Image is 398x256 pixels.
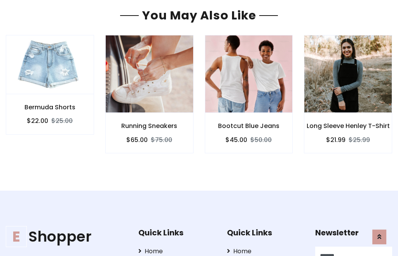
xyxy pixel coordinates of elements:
[205,122,293,130] h6: Bootcut Blue Jeans
[27,117,48,124] h6: $22.00
[225,136,247,144] h6: $45.00
[6,35,94,134] a: Bermuda Shorts $22.00$25.00
[6,228,126,245] a: EShopper
[106,122,193,130] h6: Running Sneakers
[51,116,73,125] del: $25.00
[304,122,392,130] h6: Long Sleeve Henley T-Shirt
[151,135,172,144] del: $75.00
[105,35,194,153] a: Running Sneakers $65.00$75.00
[227,247,304,256] a: Home
[139,7,259,24] span: You May Also Like
[227,228,304,237] h5: Quick Links
[6,226,27,247] span: E
[126,136,148,144] h6: $65.00
[315,228,392,237] h5: Newsletter
[304,35,392,153] a: Long Sleeve Henley T-Shirt $21.99$25.99
[205,35,293,153] a: Bootcut Blue Jeans $45.00$50.00
[349,135,370,144] del: $25.99
[6,228,126,245] h1: Shopper
[326,136,346,144] h6: $21.99
[138,228,215,237] h5: Quick Links
[250,135,272,144] del: $50.00
[6,103,94,111] h6: Bermuda Shorts
[138,247,215,256] a: Home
